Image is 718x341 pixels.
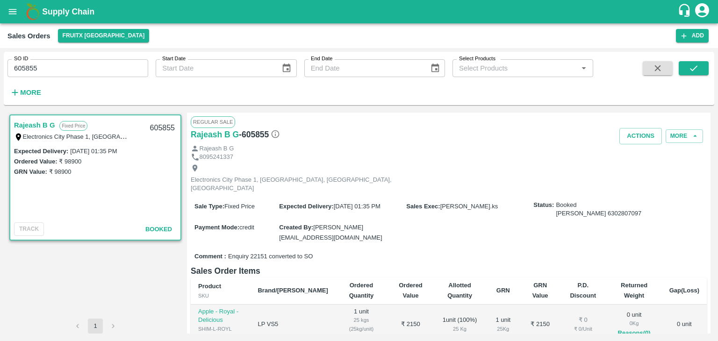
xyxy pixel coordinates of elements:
label: SO ID [14,55,28,63]
input: End Date [304,59,423,77]
label: ₹ 98900 [49,168,72,175]
b: Returned Weight [621,282,647,299]
label: ₹ 98900 [59,158,81,165]
img: logo [23,2,42,21]
label: Select Products [459,55,495,63]
b: Allotted Quantity [447,282,472,299]
span: credit [239,224,254,231]
div: 0 Kg [614,319,654,327]
div: [PERSON_NAME] 6302807097 [556,209,641,218]
div: customer-support [677,3,694,20]
span: Enquiry 22151 converted to SO [228,252,313,261]
button: Add [676,29,709,43]
span: [DATE] 01:35 PM [334,203,381,210]
div: SKU [198,291,243,300]
button: Select DC [58,29,150,43]
button: Choose date [426,59,444,77]
div: 0 unit [614,311,654,339]
button: Reasons(0) [614,328,654,339]
div: 1 unit ( 100 %) [442,316,478,333]
h6: - 605855 [239,128,280,141]
div: ₹ 0 / Unit [567,325,599,333]
input: Select Products [455,62,575,74]
label: Electronics City Phase 1, [GEOGRAPHIC_DATA], [GEOGRAPHIC_DATA], [GEOGRAPHIC_DATA] [23,133,289,140]
div: 25 Kg [442,325,478,333]
h6: Sales Order Items [191,264,707,277]
label: Expected Delivery : [279,203,333,210]
label: Comment : [194,252,226,261]
b: GRN Value [532,282,548,299]
button: Open [578,62,590,74]
p: Rajeash B G [200,144,234,153]
span: [PERSON_NAME][EMAIL_ADDRESS][DOMAIN_NAME] [279,224,382,241]
label: Expected Delivery : [14,148,68,155]
nav: pagination navigation [69,319,122,334]
b: P.D. Discount [570,282,596,299]
div: 25 Kg [493,325,513,333]
label: Sales Exec : [406,203,440,210]
button: More [7,85,43,100]
input: Enter SO ID [7,59,148,77]
b: Ordered Quantity [349,282,374,299]
strong: More [20,89,41,96]
span: Booked [145,226,172,233]
b: Brand/[PERSON_NAME] [258,287,328,294]
span: Booked [556,201,641,218]
button: Choose date [278,59,295,77]
label: Ordered Value: [14,158,57,165]
button: open drawer [2,1,23,22]
div: SHIM-L-ROYL [198,325,243,333]
label: [DATE] 01:35 PM [70,148,117,155]
a: Rajeash B G [191,128,239,141]
input: Start Date [156,59,274,77]
b: Product [198,283,221,290]
a: Rajeash B G [14,119,55,131]
span: Fixed Price [224,203,255,210]
label: GRN Value: [14,168,47,175]
b: GRN [496,287,510,294]
a: Supply Chain [42,5,677,18]
div: 25 kgs (25kg/unit) [343,316,380,333]
span: [PERSON_NAME].ks [440,203,498,210]
p: Electronics City Phase 1, [GEOGRAPHIC_DATA], [GEOGRAPHIC_DATA], [GEOGRAPHIC_DATA] [191,176,401,193]
div: Sales Orders [7,30,50,42]
div: ₹ 0 [567,316,599,325]
p: 8095241337 [200,153,233,162]
div: account of current user [694,2,711,21]
b: Supply Chain [42,7,94,16]
button: page 1 [88,319,103,334]
div: 605855 [144,117,180,139]
label: Start Date [162,55,186,63]
b: Ordered Value [399,282,423,299]
button: More [666,129,703,143]
label: Payment Mode : [194,224,239,231]
p: Apple - Royal - Delicious [198,307,243,325]
span: Regular Sale [191,116,235,128]
button: Actions [619,128,662,144]
p: Fixed Price [59,121,87,131]
label: Created By : [279,224,313,231]
label: End Date [311,55,332,63]
div: 1 unit [493,316,513,333]
label: Status: [533,201,554,210]
b: Gap(Loss) [669,287,699,294]
label: Sale Type : [194,203,224,210]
